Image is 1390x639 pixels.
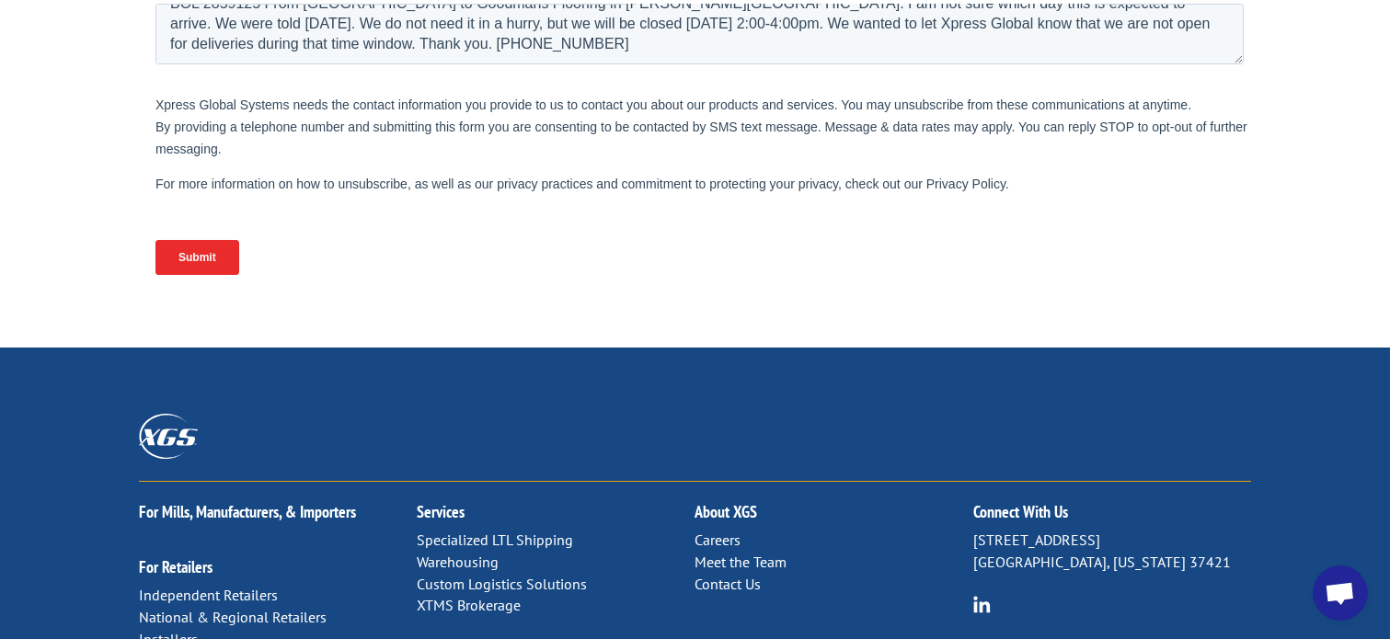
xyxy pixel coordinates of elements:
[553,181,565,193] input: Contact by Email
[695,553,787,571] a: Meet the Team
[139,556,213,577] a: For Retailers
[548,2,604,16] span: Last name
[139,608,327,626] a: National & Regional Retailers
[548,153,651,166] span: Contact Preference
[417,553,499,571] a: Warehousing
[417,575,587,593] a: Custom Logistics Solutions
[139,501,356,522] a: For Mills, Manufacturers, & Importers
[139,414,198,459] img: XGS_Logos_ALL_2024_All_White
[695,575,761,593] a: Contact Us
[695,501,757,522] a: About XGS
[553,206,565,218] input: Contact by Phone
[417,501,465,522] a: Services
[973,504,1251,530] h2: Connect With Us
[417,596,521,614] a: XTMS Brokerage
[569,182,660,196] span: Contact by Email
[973,596,991,613] img: group-6
[548,77,626,91] span: Phone number
[973,530,1251,574] p: [STREET_ADDRESS] [GEOGRAPHIC_DATA], [US_STATE] 37421
[695,531,741,549] a: Careers
[569,207,664,221] span: Contact by Phone
[417,531,573,549] a: Specialized LTL Shipping
[1313,565,1368,621] div: Open chat
[139,586,278,604] a: Independent Retailers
